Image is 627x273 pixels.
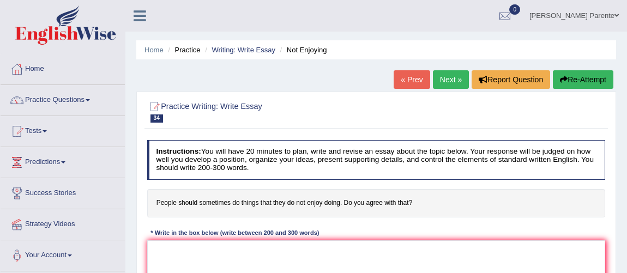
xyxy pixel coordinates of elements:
a: Tests [1,116,125,143]
div: * Write in the box below (write between 200 and 300 words) [147,229,323,238]
button: Report Question [472,70,550,89]
a: Predictions [1,147,125,174]
li: Practice [165,45,200,55]
li: Not Enjoying [278,45,327,55]
a: Success Stories [1,178,125,205]
button: Re-Attempt [553,70,613,89]
h4: People should sometimes do things that they do not enjoy doing. Do you agree with that? [147,189,606,217]
b: Instructions: [156,147,201,155]
a: Strategy Videos [1,209,125,236]
a: Writing: Write Essay [212,46,275,54]
a: « Prev [394,70,430,89]
a: Practice Questions [1,85,125,112]
h2: Practice Writing: Write Essay [147,100,431,123]
h4: You will have 20 minutes to plan, write and revise an essay about the topic below. Your response ... [147,140,606,179]
a: Home [144,46,164,54]
a: Home [1,54,125,81]
span: 34 [150,114,163,123]
a: Your Account [1,240,125,268]
a: Next » [433,70,469,89]
span: 0 [509,4,520,15]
